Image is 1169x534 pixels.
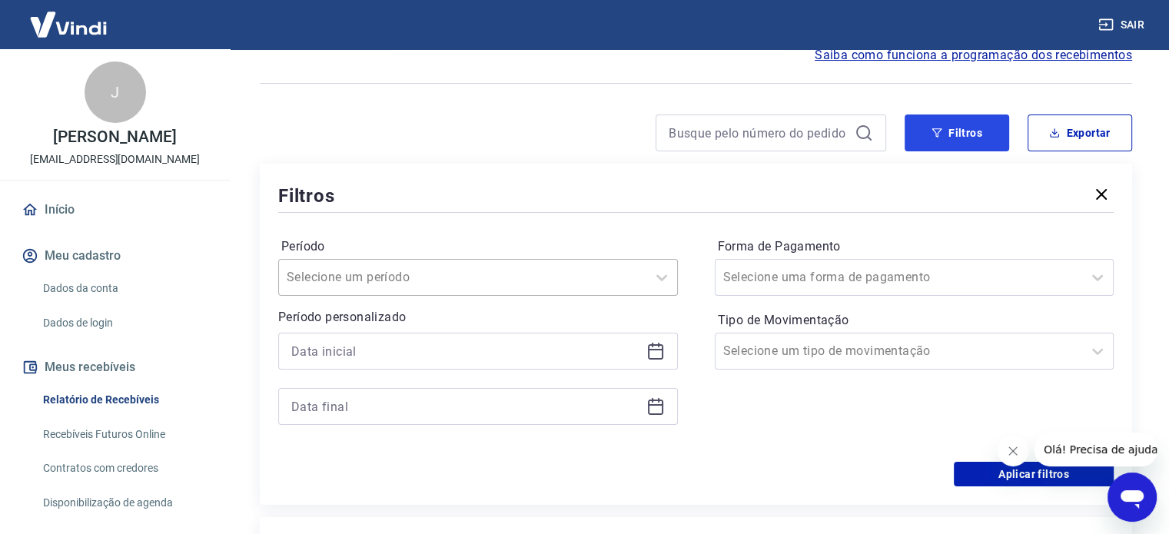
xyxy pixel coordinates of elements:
[278,184,335,208] h5: Filtros
[815,46,1132,65] a: Saiba como funciona a programação dos recebimentos
[18,239,211,273] button: Meu cadastro
[53,129,176,145] p: [PERSON_NAME]
[718,237,1111,256] label: Forma de Pagamento
[281,237,675,256] label: Período
[18,1,118,48] img: Vindi
[37,273,211,304] a: Dados da conta
[37,419,211,450] a: Recebíveis Futuros Online
[37,384,211,416] a: Relatório de Recebíveis
[85,61,146,123] div: J
[278,308,678,327] p: Período personalizado
[905,114,1009,151] button: Filtros
[669,121,849,144] input: Busque pelo número do pedido
[37,487,211,519] a: Disponibilização de agenda
[30,151,200,167] p: [EMAIL_ADDRESS][DOMAIN_NAME]
[1028,114,1132,151] button: Exportar
[718,311,1111,330] label: Tipo de Movimentação
[1095,11,1151,39] button: Sair
[291,340,640,363] input: Data inicial
[37,307,211,339] a: Dados de login
[998,436,1028,466] iframe: Fechar mensagem
[18,193,211,227] a: Início
[954,462,1114,486] button: Aplicar filtros
[9,11,129,23] span: Olá! Precisa de ajuda?
[37,453,211,484] a: Contratos com credores
[291,395,640,418] input: Data final
[1108,473,1157,522] iframe: Botão para abrir a janela de mensagens
[18,350,211,384] button: Meus recebíveis
[1034,433,1157,466] iframe: Mensagem da empresa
